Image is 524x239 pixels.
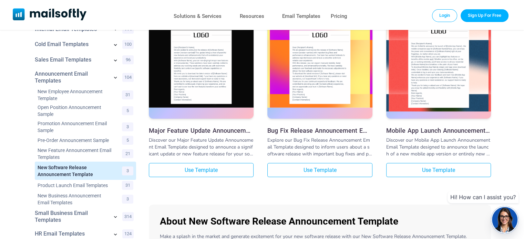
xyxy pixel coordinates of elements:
a: Major Feature Update Announcement Email [149,15,254,120]
a: Show subcategories for HR Email Templates [112,231,119,239]
a: Login [432,9,458,22]
a: Show subcategories for Sales Email Templates [112,57,119,65]
img: Mailsoftly Logo [13,8,87,20]
img: Bug Fix Release Announcement Email [267,26,372,108]
a: Solutions & Services [174,11,222,21]
a: Bug Fix Release Announcement Email [267,15,372,120]
a: Category [38,88,113,102]
a: Category [38,192,113,206]
a: Category [38,104,113,118]
a: Category [38,137,113,144]
img: Major Feature Update Announcement Email [149,26,254,108]
a: Category [35,70,109,84]
a: Use Template [267,163,372,177]
a: Show subcategories for Announcement Email Templates [112,74,119,82]
a: Mobile App Launch Announcement Email [386,127,491,134]
div: Hi! How can I assist you? [448,191,518,203]
a: Pricing [331,11,347,21]
a: Mailsoftly [13,8,87,22]
a: Category [38,147,113,161]
a: Category [35,230,109,237]
a: Trial [461,9,508,22]
a: Category [38,164,113,178]
a: Category [35,41,109,48]
a: Category [35,210,109,224]
a: Category [38,120,113,134]
a: Use Template [149,163,254,177]
a: Resources [240,11,264,21]
div: Discover our Mobile App Launch Announcement Email Template designed to announce the launch of a n... [386,137,491,157]
a: Show subcategories for Cold Email Templates [112,41,119,50]
a: Category [38,182,113,189]
div: Explore our Bug Fix Release Announcement Email Template designed to inform users about a software... [267,137,372,157]
a: Use Template [386,163,491,177]
a: Major Feature Update Announcement Email [149,127,254,134]
img: agent [491,207,518,232]
a: Bug Fix Release Announcement Email [267,127,372,134]
a: Category [35,56,109,63]
a: Mobile App Launch Announcement Email [386,15,491,120]
a: Email Templates [282,11,320,21]
h3: About New Software Release Announcement Template [160,216,480,227]
img: Mobile App Launch Announcement Email [386,23,491,112]
div: Discover our Major Feature Update Announcement Email Template designed to announce a significant ... [149,137,254,157]
a: Show subcategories for Small Business Email Templates [112,213,119,221]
